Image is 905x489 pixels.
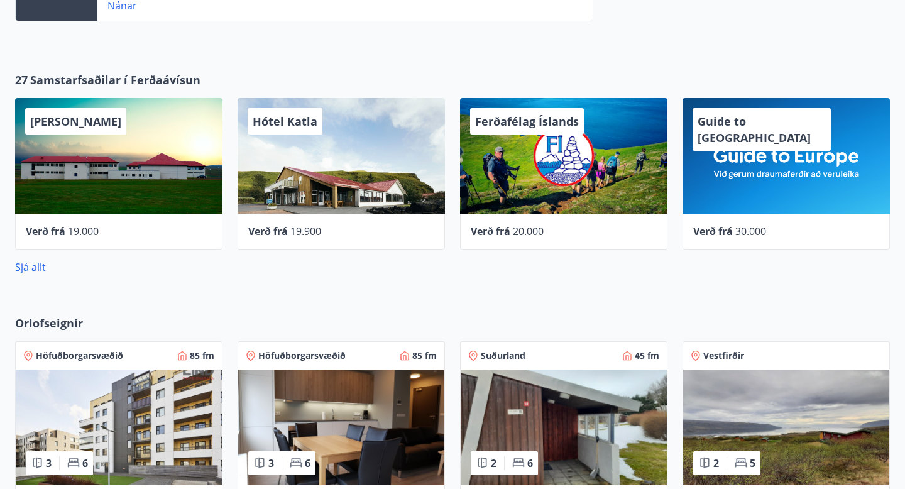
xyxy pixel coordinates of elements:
img: Paella dish [461,370,667,485]
span: 20.000 [513,224,544,238]
span: 6 [527,456,533,470]
span: 2 [491,456,496,470]
img: Paella dish [16,370,222,485]
span: 27 [15,72,28,88]
span: 85 fm [412,349,437,362]
span: Höfuðborgarsvæðið [258,349,346,362]
span: Hótel Katla [253,114,317,129]
span: 5 [750,456,755,470]
span: 19.900 [290,224,321,238]
span: Orlofseignir [15,315,83,331]
span: Suðurland [481,349,525,362]
span: Guide to [GEOGRAPHIC_DATA] [698,114,811,145]
span: 3 [46,456,52,470]
span: 45 fm [635,349,659,362]
span: Vestfirðir [703,349,744,362]
img: Paella dish [238,370,444,485]
span: [PERSON_NAME] [30,114,121,129]
span: 3 [268,456,274,470]
span: 6 [305,456,310,470]
span: Verð frá [248,224,288,238]
span: 2 [713,456,719,470]
img: Paella dish [683,370,889,485]
span: Samstarfsaðilar í Ferðaávísun [30,72,200,88]
span: 85 fm [190,349,214,362]
a: Sjá allt [15,260,46,274]
span: Verð frá [26,224,65,238]
span: 30.000 [735,224,766,238]
span: Höfuðborgarsvæðið [36,349,123,362]
span: Verð frá [471,224,510,238]
span: Ferðafélag Íslands [475,114,579,129]
span: 6 [82,456,88,470]
span: 19.000 [68,224,99,238]
span: Verð frá [693,224,733,238]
